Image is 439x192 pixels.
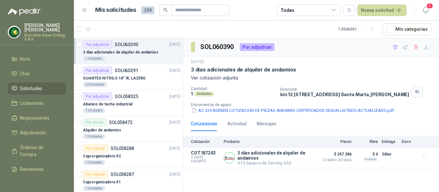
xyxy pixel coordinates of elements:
div: 1 Unidades [83,108,105,113]
button: 5 [420,4,431,16]
p: Producto [224,139,316,144]
p: [DATE] [169,68,180,74]
div: Mensajes [257,120,276,127]
span: Órdenes de Compra [20,144,60,158]
a: Licitaciones [8,97,66,109]
span: Crédito 30 días [319,158,352,162]
span: 299 [141,6,154,14]
a: Remisiones [8,163,66,175]
p: Abanico de techo industrial [83,101,132,107]
p: [DATE] [169,42,180,48]
p: ATS Equipos By Serving SAS [237,161,316,165]
a: Solicitudes [8,82,66,95]
span: Inicio [20,55,30,63]
p: Dirección [280,87,409,92]
img: Company Logo [8,26,20,38]
span: Negociaciones [20,114,49,121]
p: SOL058287 [111,172,134,177]
div: Por adjudicar [83,93,112,100]
p: 3 días adicionales de alquiler de andamios [237,150,316,161]
p: Caja organizadora #2 [83,153,121,159]
p: Cotización [191,139,220,144]
a: Por cotizarSOL058288[DATE] Caja organizadora #21 Unidades [74,142,183,168]
p: 3 días adicionales de alquiler de andamios [191,66,296,73]
button: Nueva solicitud [357,4,407,16]
p: Cantidad [191,87,275,91]
div: 20 Unidades [83,82,107,87]
div: Por cotizar [83,171,108,178]
button: AC 225 BGREEN COTIZACION DE PIEZAS ANDAMIO CERTIFICADOS SEGUN LISTADO ACTUALIZADO.pdf [191,107,395,114]
img: Company Logo [224,153,235,163]
p: SOL058525 [115,94,138,99]
p: Documentos de apoyo [191,103,436,107]
p: [DATE] [169,120,180,126]
div: Por enviar [83,119,106,126]
p: SOL060390 [115,42,138,47]
div: 1 Unidades [83,186,105,191]
p: 3 días [382,150,398,158]
span: Exp: [DATE] [191,159,220,163]
span: Solicitudes [20,85,42,92]
p: 3 días adicionales de alquiler de andamios [83,49,158,55]
p: [DATE] [169,146,180,152]
button: Mís categorías [383,23,431,35]
div: 1 Unidades [83,56,105,61]
div: 1 Unidades [83,134,105,139]
p: km 12 [STREET_ADDRESS] Santa Marta , [PERSON_NAME] [280,92,409,97]
span: 5 [426,3,433,9]
p: SOL058472 [109,120,132,125]
a: Inicio [8,53,66,65]
div: Cotizaciones [191,120,217,127]
div: Todas [281,7,294,14]
div: 1 Unidades [83,160,105,165]
div: Por cotizar [83,145,108,152]
img: Logo peakr [8,8,40,15]
span: Remisiones [20,166,44,173]
div: 1 - 50 de 361 [338,24,378,34]
div: Unidades [194,91,214,96]
a: Órdenes de Compra [8,141,66,161]
h1: Mis solicitudes [95,5,136,15]
a: Negociaciones [8,112,66,124]
p: [PERSON_NAME] [PERSON_NAME] [24,23,66,32]
div: Por adjudicar [83,67,112,74]
span: Chat [20,70,30,77]
div: Por adjudicar [240,43,274,51]
p: BioCosta Green Energy S.A.S [24,33,66,41]
p: [DATE] [169,171,180,178]
p: SOL060291 [115,68,138,73]
p: COT187243 [191,150,220,155]
span: C: [DATE] [191,155,220,159]
span: $ 257.386 [319,150,352,158]
a: Adjudicación [8,127,66,139]
h3: SOL060390 [200,42,235,52]
a: Por adjudicarSOL060291[DATE] GUANTES NITRILO 18" 9L LA258G20 Unidades [74,64,183,90]
p: Flete [355,139,378,144]
a: Chat [8,68,66,80]
p: Docs [402,139,415,144]
p: [DATE] [169,94,180,100]
span: Licitaciones [20,100,44,107]
a: Por adjudicarSOL058525[DATE] Abanico de techo industrial1 Unidades [74,90,183,116]
p: SOL058288 [111,146,134,151]
a: Por adjudicarSOL060390[DATE] 3 días adicionales de alquiler de andamios1 Unidades [74,38,183,64]
span: Adjudicación [20,129,46,136]
p: Precio [319,139,352,144]
a: Por enviarSOL058472[DATE] Alquiler de andamios1 Unidades [74,116,183,142]
div: Actividad [228,120,246,127]
p: Caja organizadora #1 [83,179,121,185]
p: Ver cotización adjunta [191,74,431,81]
span: search [163,8,168,12]
p: Entrega [382,139,398,144]
div: Incluido [363,157,378,162]
div: Por adjudicar [83,41,112,48]
p: Alquiler de andamios [83,127,121,133]
p: $ 0 [355,150,378,158]
p: 1 [191,91,193,96]
p: [DATE] [191,59,204,65]
p: GUANTES NITRILO 18" 9L LA258G [83,75,146,81]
